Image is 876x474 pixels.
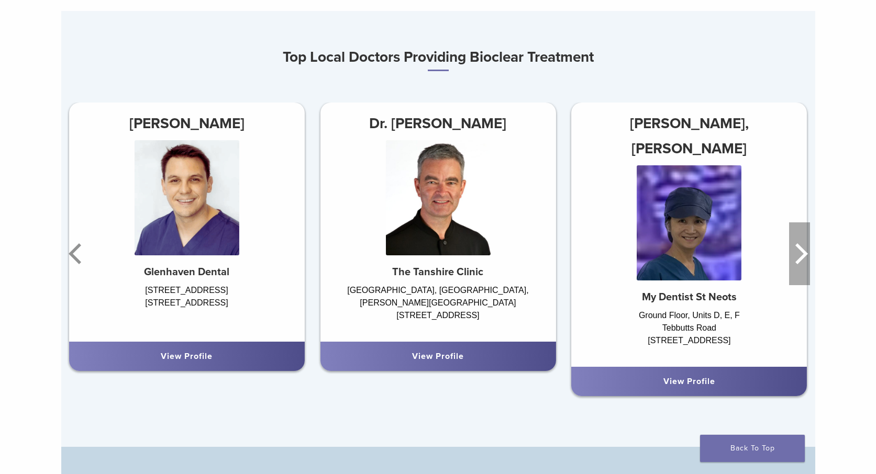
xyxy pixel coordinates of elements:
img: Dr. Richard Brooks [385,140,490,255]
img: Dr. Shuk Yin, Yip [637,165,741,280]
strong: Glenhaven Dental [144,266,229,278]
div: Ground Floor, Units D, E, F Tebbutts Road [STREET_ADDRESS] [571,309,807,356]
button: Next [789,222,810,285]
h3: [PERSON_NAME] [69,111,305,136]
h3: Dr. [PERSON_NAME] [320,111,556,136]
div: [STREET_ADDRESS] [STREET_ADDRESS] [69,284,305,331]
strong: My Dentist St Neots [642,291,737,303]
button: Previous [66,222,87,285]
a: View Profile [161,351,213,362]
img: Dr. Mark Vincent [135,140,239,255]
a: Back To Top [700,435,805,462]
div: [GEOGRAPHIC_DATA], [GEOGRAPHIC_DATA], [PERSON_NAME][GEOGRAPHIC_DATA] [STREET_ADDRESS] [320,284,556,331]
a: View Profile [412,351,464,362]
h3: Top Local Doctors Providing Bioclear Treatment [61,44,815,71]
a: View Profile [663,376,715,387]
h3: [PERSON_NAME], [PERSON_NAME] [571,111,807,161]
strong: The Tanshire Clinic [392,266,483,278]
